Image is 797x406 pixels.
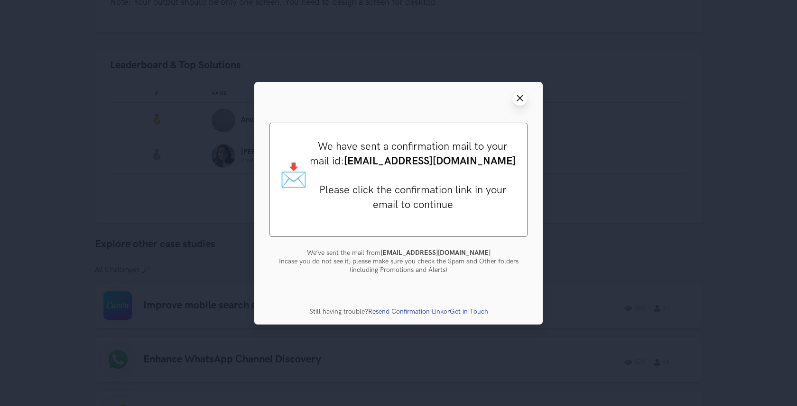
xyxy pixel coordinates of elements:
li: We have sent a confirmation mail to your mail id: Please click the confirmation link in your emai... [308,140,518,213]
div: We’ve sent the mail from Incase you do not see it, please make sure you check the Spam and Other ... [269,248,528,274]
div: Still having trouble? or [269,307,528,316]
a: Resend Confirmation Link [368,307,444,315]
li: 📩 [279,164,308,188]
strong: [EMAIL_ADDRESS][DOMAIN_NAME] [344,154,516,167]
strong: [EMAIL_ADDRESS][DOMAIN_NAME] [380,248,491,256]
a: Get in Touch [450,307,488,315]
